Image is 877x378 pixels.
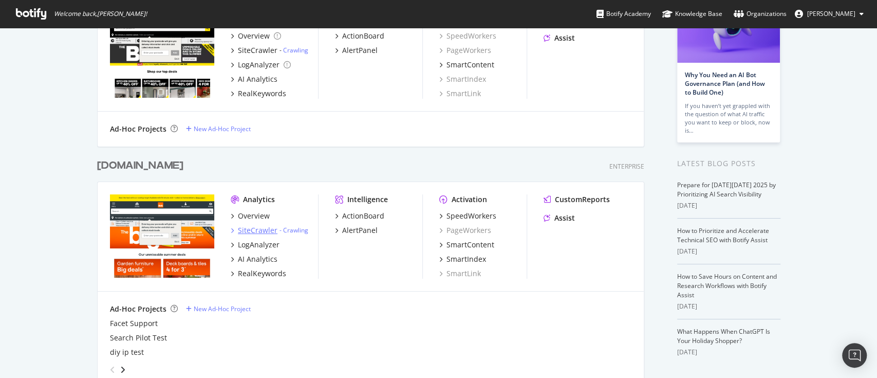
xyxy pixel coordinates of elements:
div: RealKeywords [238,268,286,279]
a: SpeedWorkers [439,211,496,221]
div: CustomReports [555,194,610,205]
a: [DOMAIN_NAME] [97,158,188,173]
a: Prepare for [DATE][DATE] 2025 by Prioritizing AI Search Visibility [677,181,776,199]
div: Open Intercom Messenger [842,343,867,368]
div: ActionBoard [342,31,384,41]
a: Facet Support [110,318,158,329]
a: LogAnalyzer [231,240,279,250]
div: AI Analytics [238,254,277,264]
div: SiteCrawler [238,45,277,56]
div: SmartContent [446,240,494,250]
div: Latest Blog Posts [677,158,780,169]
button: [PERSON_NAME] [787,6,872,22]
span: Welcome back, [PERSON_NAME] ! [54,10,147,18]
a: Assist [544,33,575,43]
a: CustomReports [544,194,610,205]
img: www.trade-point.co.uk [110,14,214,98]
div: Intelligence [347,194,388,205]
a: diy ip test [110,347,144,357]
a: ActionBoard [335,31,384,41]
div: New Ad-Hoc Project [194,304,251,313]
a: AI Analytics [231,74,277,84]
a: AlertPanel [335,225,378,236]
a: New Ad-Hoc Project [186,124,251,133]
a: What Happens When ChatGPT Is Your Holiday Shopper? [677,327,770,345]
div: LogAnalyzer [238,60,279,70]
div: [DOMAIN_NAME] [97,158,183,173]
div: SpeedWorkers [446,211,496,221]
a: Search Pilot Test [110,333,167,343]
div: [DATE] [677,302,780,311]
div: Overview [238,211,270,221]
div: Assist [554,213,575,223]
a: How to Save Hours on Content and Research Workflows with Botify Assist [677,272,777,299]
a: SmartLink [439,88,481,99]
div: Ad-Hoc Projects [110,304,166,314]
a: SmartIndex [439,254,486,264]
div: - [279,46,308,55]
a: New Ad-Hoc Project [186,304,251,313]
div: AI Analytics [238,74,277,84]
a: ActionBoard [335,211,384,221]
div: Organizations [734,9,787,19]
div: [DATE] [677,201,780,210]
div: AlertPanel [342,45,378,56]
div: [DATE] [677,348,780,357]
div: angle-left [106,362,119,378]
a: SiteCrawler- Crawling [231,225,308,236]
div: LogAnalyzer [238,240,279,250]
img: www.diy.com [110,194,214,278]
a: SmartIndex [439,74,486,84]
div: Assist [554,33,575,43]
a: Overview [231,31,281,41]
a: SmartContent [439,60,494,70]
a: Overview [231,211,270,221]
a: SmartLink [439,268,481,279]
div: Enterprise [609,162,644,171]
a: Assist [544,213,575,223]
div: ActionBoard [342,211,384,221]
a: AI Analytics [231,254,277,264]
div: RealKeywords [238,88,286,99]
a: Crawling [283,226,308,235]
div: angle-right [119,365,126,375]
div: [DATE] [677,247,780,256]
a: Why You Need an AI Bot Governance Plan (and How to Build One) [685,70,765,97]
a: SmartContent [439,240,494,250]
div: SiteCrawler [238,225,277,236]
div: - [279,226,308,235]
div: Ad-Hoc Projects [110,124,166,134]
a: Crawling [283,46,308,55]
div: Botify Academy [596,9,651,19]
a: SpeedWorkers [439,31,496,41]
a: AlertPanel [335,45,378,56]
div: SmartContent [446,60,494,70]
div: New Ad-Hoc Project [194,124,251,133]
div: Overview [238,31,270,41]
div: Analytics [243,194,275,205]
a: PageWorkers [439,225,491,236]
div: AlertPanel [342,225,378,236]
a: PageWorkers [439,45,491,56]
a: LogAnalyzer [231,60,291,70]
div: Activation [452,194,487,205]
span: Philippa Haile [807,9,855,18]
a: How to Prioritize and Accelerate Technical SEO with Botify Assist [677,226,769,244]
a: RealKeywords [231,88,286,99]
a: RealKeywords [231,268,286,279]
div: SmartIndex [446,254,486,264]
div: Knowledge Base [662,9,722,19]
div: If you haven’t yet grappled with the question of what AI traffic you want to keep or block, now is… [685,102,772,135]
a: SiteCrawler- Crawling [231,45,308,56]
